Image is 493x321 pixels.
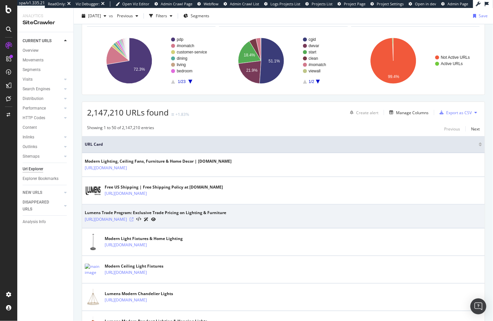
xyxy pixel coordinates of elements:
a: Performance [23,105,62,112]
div: Modern Light Fixtures & Home Lighting [105,236,183,242]
a: [URL][DOMAIN_NAME] [105,242,147,248]
div: Lumens Modern Chandelier Lights [105,291,176,297]
a: Overview [23,47,69,54]
text: dwvar [309,43,319,48]
span: Open in dev [415,1,436,6]
a: NEW URLS [23,189,62,196]
span: Project Page [344,1,365,6]
div: Lumens Trade Program: Exclusive Trade Pricing on Lighting & Furniture [85,210,226,216]
a: DISAPPEARED URLS [23,199,62,213]
div: NEW URLS [23,189,42,196]
div: Save [479,13,488,19]
img: main image [85,289,101,305]
div: A chart. [87,32,216,90]
div: Next [471,126,480,132]
div: Analysis Info [23,218,46,225]
a: Distribution [23,95,62,102]
a: URL Inspection [151,216,156,223]
a: HTTP Codes [23,115,62,121]
span: 2025 Aug. 3rd [88,13,101,19]
a: Search Engines [23,86,62,93]
text: 72.3% [134,67,145,72]
div: Inlinks [23,134,34,141]
span: 2,147,210 URLs found [87,107,169,118]
button: Create alert [347,107,378,118]
span: Previous [114,13,133,19]
div: Search Engines [23,86,50,93]
div: Visits [23,76,33,83]
a: Sitemaps [23,153,62,160]
div: Create alert [356,110,378,116]
text: viewall [309,69,321,73]
text: dining [177,56,187,61]
div: Modern Lighting, Ceiling Fans, Furniture & Home Decor | [DOMAIN_NAME] [85,158,232,164]
span: Logs Projects List [270,1,300,6]
a: Url Explorer [23,166,69,173]
span: Admin Page [447,1,468,6]
svg: A chart. [351,32,480,90]
text: Not Active URLs [441,55,470,60]
div: Filters [156,13,167,19]
div: Manage Columns [396,110,429,116]
div: Free US Shipping | Free Shipping Policy at [DOMAIN_NAME] [105,184,223,190]
a: Project Page [338,1,365,7]
a: Explorer Bookmarks [23,175,69,182]
div: Overview [23,47,39,54]
span: URL Card [85,141,477,147]
text: #nomatch [177,43,194,48]
img: main image [85,234,101,250]
a: Analysis Info [23,218,69,225]
span: Projects List [312,1,333,6]
a: Admin Crawl Page [154,1,192,7]
div: Viz Debugger: [76,1,100,7]
span: Segments [191,13,209,19]
button: Previous [114,11,141,21]
text: 1/2 [309,79,314,84]
a: Outlinks [23,143,62,150]
text: 21.9% [246,68,258,73]
a: AI Url Details [144,216,148,223]
button: Next [471,125,480,133]
div: ReadOnly: [48,1,66,7]
a: Inlinks [23,134,62,141]
div: Segments [23,66,41,73]
a: Open in dev [409,1,436,7]
text: bedroom [177,69,192,73]
text: 99.4% [388,74,399,79]
div: Performance [23,105,46,112]
div: Movements [23,57,44,64]
div: Analytics [23,13,68,19]
button: Previous [444,125,460,133]
img: main image [85,264,101,276]
span: Project Settings [377,1,404,6]
span: Admin Crawl List [230,1,259,6]
img: main image [85,185,101,197]
div: Previous [444,126,460,132]
a: Segments [23,66,69,73]
div: Modern Ceiling Light Fixtures [105,263,176,269]
text: #nomatch [309,62,326,67]
a: [URL][DOMAIN_NAME] [85,165,127,171]
div: +1.83% [175,112,189,117]
text: 1/23 [178,79,186,84]
a: Visit Online Page [130,217,134,221]
a: Open Viz Editor [116,1,149,7]
a: CURRENT URLS [23,38,62,44]
div: Url Explorer [23,166,43,173]
div: Explorer Bookmarks [23,175,58,182]
div: DISAPPEARED URLS [23,199,56,213]
img: Equal [171,114,174,116]
button: [DATE] [79,11,109,21]
text: living [177,62,186,67]
button: View HTML Source [136,217,141,222]
a: [URL][DOMAIN_NAME] [105,297,147,303]
text: start [309,50,317,54]
a: Webflow [197,1,219,7]
a: Movements [23,57,69,64]
a: [URL][DOMAIN_NAME] [85,216,127,223]
div: SiteCrawler [23,19,68,27]
a: Logs Projects List [264,1,300,7]
text: 51.1% [269,59,280,64]
a: [URL][DOMAIN_NAME] [105,269,147,276]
